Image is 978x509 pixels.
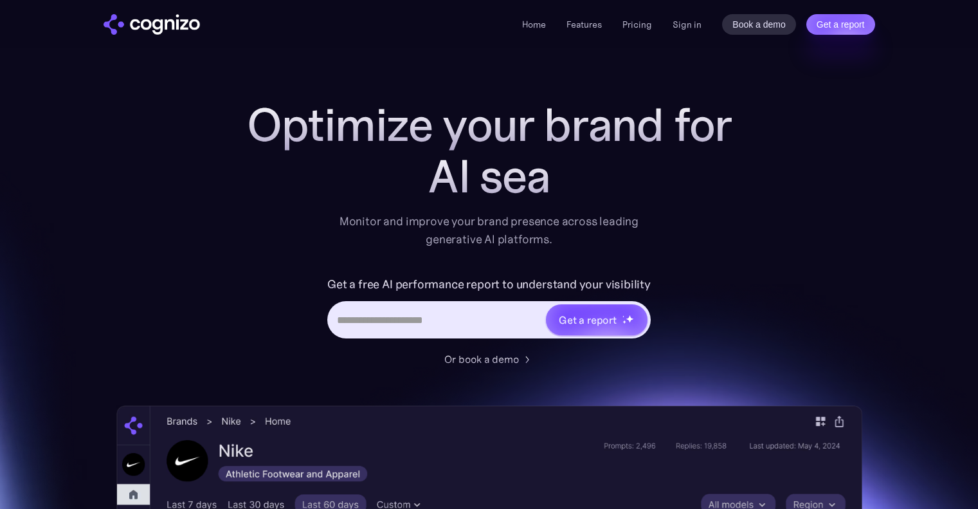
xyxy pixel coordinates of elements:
a: Book a demo [722,14,796,35]
a: Or book a demo [444,351,534,367]
img: star [622,315,624,317]
a: Get a reportstarstarstar [545,303,649,337]
div: Get a report [559,312,617,328]
a: Sign in [673,17,702,32]
a: home [104,14,200,35]
a: Features [566,19,602,30]
img: star [626,315,634,323]
div: Or book a demo [444,351,519,367]
div: Monitor and improve your brand presence across leading generative AI platforms. [331,212,647,248]
img: star [622,320,627,324]
img: cognizo logo [104,14,200,35]
a: Get a report [806,14,875,35]
label: Get a free AI performance report to understand your visibility [327,274,651,295]
div: AI sea [232,151,747,202]
a: Home [522,19,546,30]
h1: Optimize your brand for [232,99,747,151]
a: Pricing [622,19,652,30]
form: Hero URL Input Form [327,274,651,345]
